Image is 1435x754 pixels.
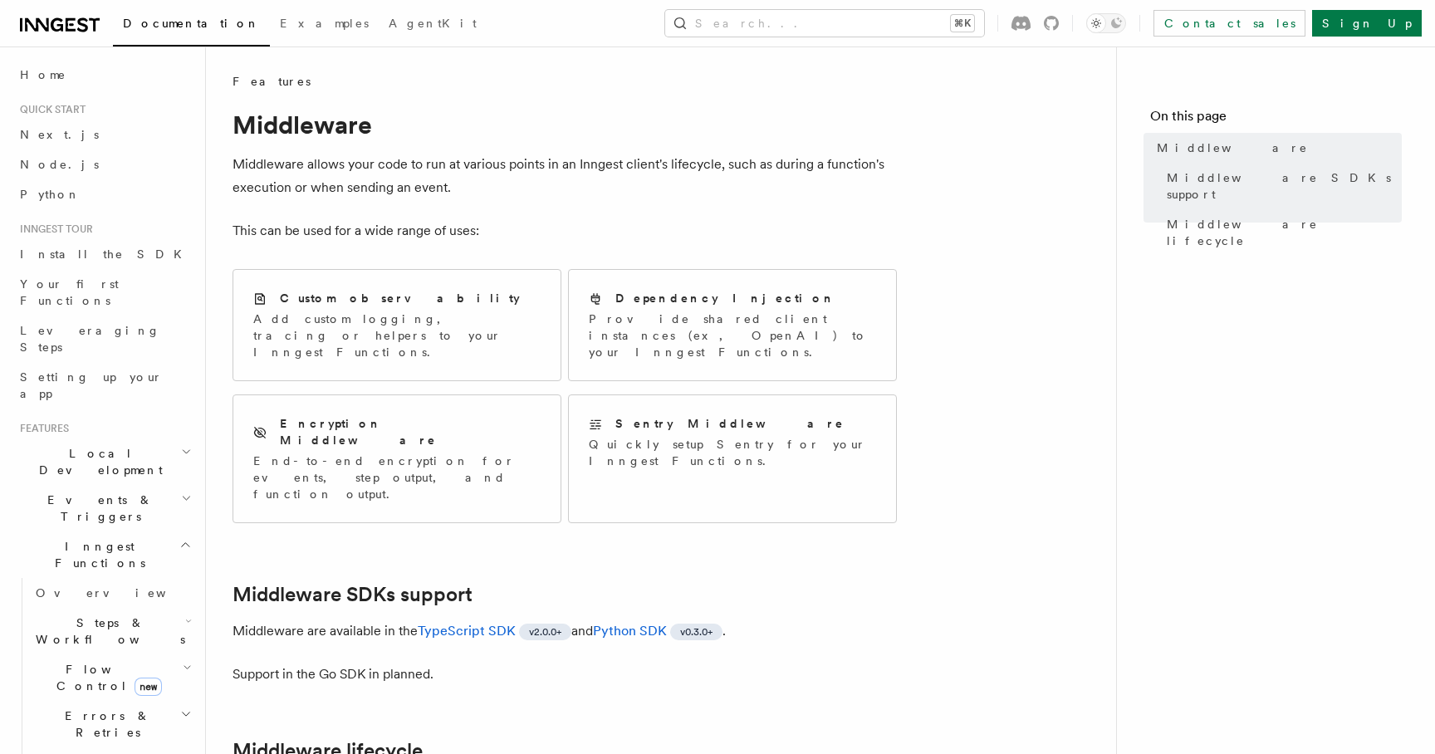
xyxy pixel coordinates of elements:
span: Leveraging Steps [20,324,160,354]
span: Quick start [13,103,86,116]
span: AgentKit [389,17,477,30]
span: Inngest Functions [13,538,179,571]
a: Custom observabilityAdd custom logging, tracing or helpers to your Inngest Functions. [233,269,561,381]
p: Add custom logging, tracing or helpers to your Inngest Functions. [253,311,541,360]
span: Middleware [1157,140,1308,156]
a: Contact sales [1153,10,1305,37]
a: Your first Functions [13,269,195,316]
a: Middleware SDKs support [233,583,473,606]
p: Provide shared client instances (ex, OpenAI) to your Inngest Functions. [589,311,876,360]
button: Toggle dark mode [1086,13,1126,33]
a: Middleware [1150,133,1402,163]
a: Leveraging Steps [13,316,195,362]
span: Local Development [13,445,181,478]
span: Events & Triggers [13,492,181,525]
p: Middleware allows your code to run at various points in an Inngest client's lifecycle, such as du... [233,153,897,199]
span: Examples [280,17,369,30]
a: Sign Up [1312,10,1422,37]
a: AgentKit [379,5,487,45]
span: Features [233,73,311,90]
a: Setting up your app [13,362,195,409]
a: Home [13,60,195,90]
button: Errors & Retries [29,701,195,747]
p: End-to-end encryption for events, step output, and function output. [253,453,541,502]
span: Errors & Retries [29,707,180,741]
span: Features [13,422,69,435]
h4: On this page [1150,106,1402,133]
span: Documentation [123,17,260,30]
p: Support in the Go SDK in planned. [233,663,897,686]
h1: Middleware [233,110,897,140]
a: Python SDK [593,623,667,639]
h2: Dependency Injection [615,290,835,306]
span: Middleware SDKs support [1167,169,1402,203]
a: Examples [270,5,379,45]
h2: Encryption Middleware [280,415,541,448]
button: Flow Controlnew [29,654,195,701]
a: Python [13,179,195,209]
h2: Custom observability [280,290,520,306]
a: Next.js [13,120,195,149]
span: new [135,678,162,696]
a: Encryption MiddlewareEnd-to-end encryption for events, step output, and function output. [233,394,561,523]
a: Dependency InjectionProvide shared client instances (ex, OpenAI) to your Inngest Functions. [568,269,897,381]
a: Overview [29,578,195,608]
a: TypeScript SDK [418,623,516,639]
button: Steps & Workflows [29,608,195,654]
span: Node.js [20,158,99,171]
p: This can be used for a wide range of uses: [233,219,897,242]
span: Your first Functions [20,277,119,307]
a: Install the SDK [13,239,195,269]
span: Flow Control [29,661,183,694]
span: Next.js [20,128,99,141]
button: Events & Triggers [13,485,195,531]
span: Overview [36,586,207,600]
span: Inngest tour [13,223,93,236]
span: Middleware lifecycle [1167,216,1402,249]
a: Middleware SDKs support [1160,163,1402,209]
span: Python [20,188,81,201]
a: Middleware lifecycle [1160,209,1402,256]
button: Inngest Functions [13,531,195,578]
p: Middleware are available in the and . [233,619,897,643]
a: Node.js [13,149,195,179]
kbd: ⌘K [951,15,974,32]
a: Documentation [113,5,270,47]
button: Search...⌘K [665,10,984,37]
span: Steps & Workflows [29,614,185,648]
p: Quickly setup Sentry for your Inngest Functions. [589,436,876,469]
span: v0.3.0+ [680,625,713,639]
h2: Sentry Middleware [615,415,845,432]
span: Install the SDK [20,247,192,261]
span: Setting up your app [20,370,163,400]
span: v2.0.0+ [529,625,561,639]
button: Local Development [13,438,195,485]
span: Home [20,66,66,83]
a: Sentry MiddlewareQuickly setup Sentry for your Inngest Functions. [568,394,897,523]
